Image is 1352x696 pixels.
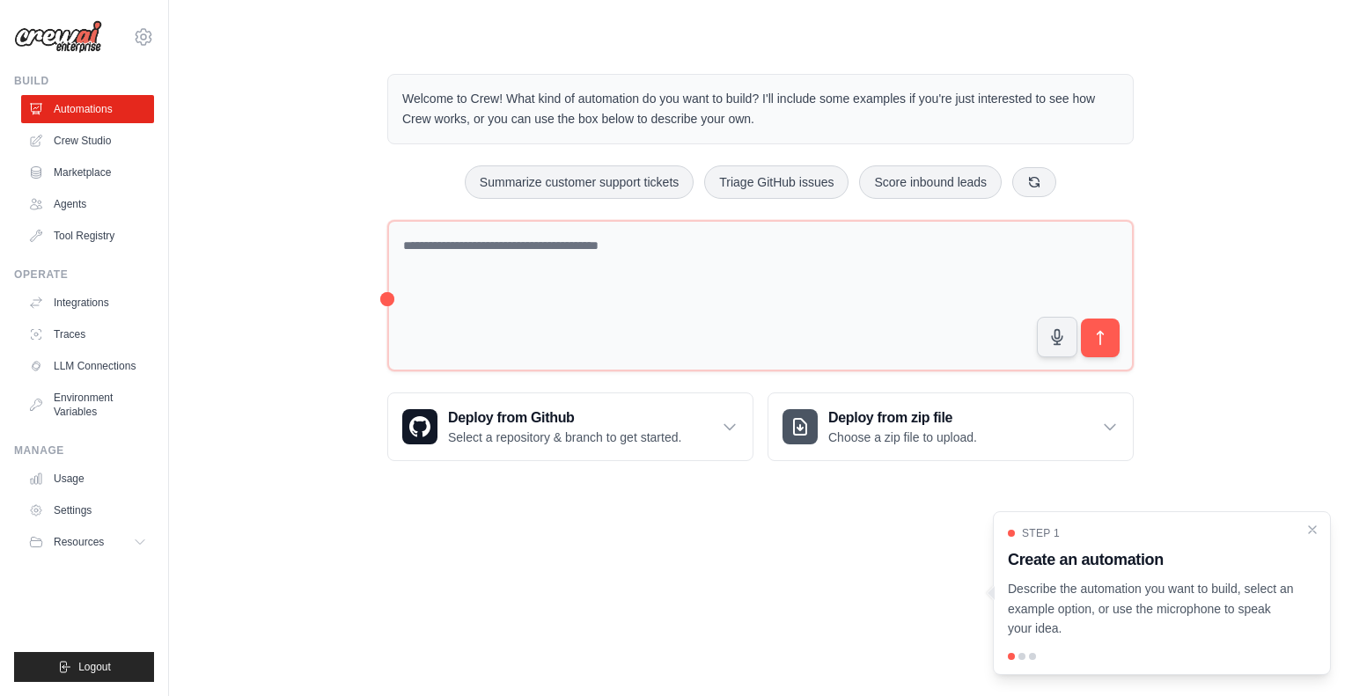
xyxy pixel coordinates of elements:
a: Settings [21,496,154,524]
button: Close walkthrough [1305,523,1319,537]
button: Logout [14,652,154,682]
a: Automations [21,95,154,123]
a: Environment Variables [21,384,154,426]
a: Crew Studio [21,127,154,155]
a: Tool Registry [21,222,154,250]
a: LLM Connections [21,352,154,380]
p: Welcome to Crew! What kind of automation do you want to build? I'll include some examples if you'... [402,89,1119,129]
a: Agents [21,190,154,218]
button: Score inbound leads [859,165,1002,199]
div: Operate [14,267,154,282]
a: Usage [21,465,154,493]
a: Traces [21,320,154,348]
button: Resources [21,528,154,556]
button: Triage GitHub issues [704,165,849,199]
div: Manage [14,443,154,458]
button: Summarize customer support tickets [465,165,694,199]
h3: Deploy from zip file [828,407,977,429]
a: Marketplace [21,158,154,187]
h3: Deploy from Github [448,407,681,429]
p: Select a repository & branch to get started. [448,429,681,446]
img: Logo [14,20,102,54]
span: Step 1 [1022,526,1060,540]
a: Integrations [21,289,154,317]
span: Logout [78,660,111,674]
span: Resources [54,535,104,549]
p: Choose a zip file to upload. [828,429,977,446]
h3: Create an automation [1008,547,1295,572]
p: Describe the automation you want to build, select an example option, or use the microphone to spe... [1008,579,1295,639]
div: Build [14,74,154,88]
